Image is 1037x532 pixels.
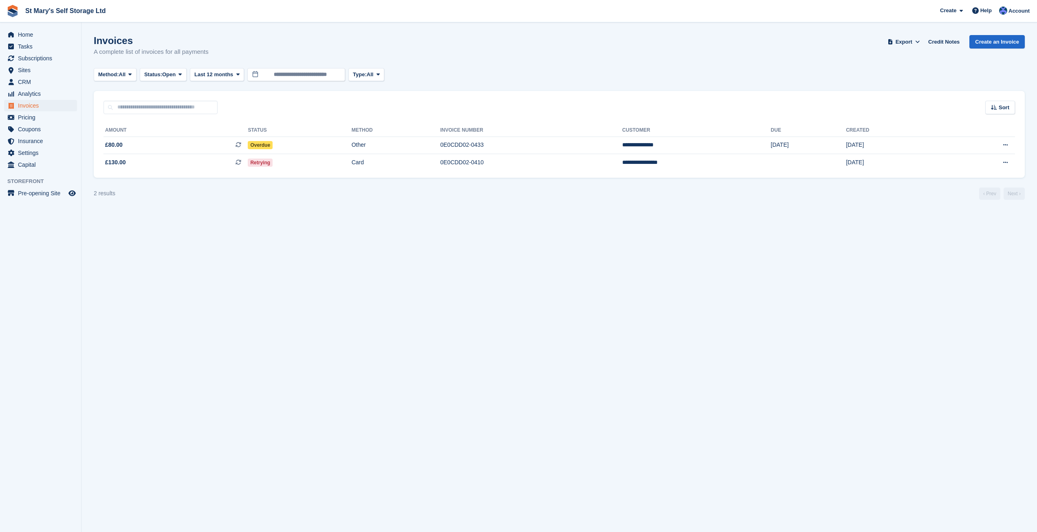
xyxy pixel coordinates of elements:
[846,137,943,154] td: [DATE]
[896,38,912,46] span: Export
[4,41,77,52] a: menu
[4,188,77,199] a: menu
[4,147,77,159] a: menu
[18,88,67,99] span: Analytics
[440,124,622,137] th: Invoice Number
[352,137,440,154] td: Other
[18,188,67,199] span: Pre-opening Site
[1004,188,1025,200] a: Next
[105,141,123,149] span: £80.00
[140,68,187,82] button: Status: Open
[18,135,67,147] span: Insurance
[18,41,67,52] span: Tasks
[979,188,1000,200] a: Previous
[4,64,77,76] a: menu
[999,104,1009,112] span: Sort
[4,29,77,40] a: menu
[7,5,19,17] img: stora-icon-8386f47178a22dfd0bd8f6a31ec36ba5ce8667c1dd55bd0f319d3a0aa187defe.svg
[18,124,67,135] span: Coupons
[4,88,77,99] a: menu
[103,124,248,137] th: Amount
[771,124,846,137] th: Due
[94,68,137,82] button: Method: All
[18,76,67,88] span: CRM
[94,47,209,57] p: A complete list of invoices for all payments
[190,68,244,82] button: Last 12 months
[4,100,77,111] a: menu
[846,124,943,137] th: Created
[248,141,273,149] span: Overdue
[98,71,119,79] span: Method:
[4,76,77,88] a: menu
[348,68,384,82] button: Type: All
[4,124,77,135] a: menu
[18,53,67,64] span: Subscriptions
[18,112,67,123] span: Pricing
[7,177,81,185] span: Storefront
[67,188,77,198] a: Preview store
[886,35,922,49] button: Export
[367,71,374,79] span: All
[440,137,622,154] td: 0E0CDD02-0433
[94,35,209,46] h1: Invoices
[18,100,67,111] span: Invoices
[119,71,126,79] span: All
[978,188,1026,200] nav: Page
[353,71,367,79] span: Type:
[18,64,67,76] span: Sites
[352,154,440,171] td: Card
[969,35,1025,49] a: Create an Invoice
[940,7,956,15] span: Create
[18,159,67,170] span: Capital
[352,124,440,137] th: Method
[4,159,77,170] a: menu
[248,124,351,137] th: Status
[846,154,943,171] td: [DATE]
[622,124,771,137] th: Customer
[999,7,1007,15] img: Matthew Keenan
[440,154,622,171] td: 0E0CDD02-0410
[94,189,115,198] div: 2 results
[105,158,126,167] span: £130.00
[22,4,109,18] a: St Mary's Self Storage Ltd
[771,137,846,154] td: [DATE]
[248,159,273,167] span: Retrying
[980,7,992,15] span: Help
[18,29,67,40] span: Home
[4,112,77,123] a: menu
[18,147,67,159] span: Settings
[162,71,176,79] span: Open
[4,135,77,147] a: menu
[194,71,233,79] span: Last 12 months
[4,53,77,64] a: menu
[925,35,963,49] a: Credit Notes
[144,71,162,79] span: Status:
[1008,7,1030,15] span: Account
